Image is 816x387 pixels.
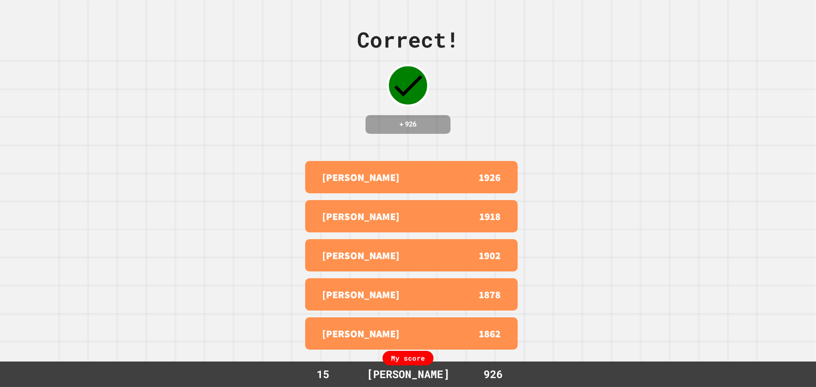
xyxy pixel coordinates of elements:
div: [PERSON_NAME] [358,366,458,382]
p: 1926 [479,169,501,185]
p: [PERSON_NAME] [322,169,399,185]
p: 1878 [479,287,501,302]
p: [PERSON_NAME] [322,248,399,263]
h4: + 926 [374,119,442,130]
div: Correct! [357,24,459,56]
p: [PERSON_NAME] [322,209,399,224]
p: 1902 [479,248,501,263]
p: 1862 [479,326,501,341]
div: 15 [291,366,355,382]
p: [PERSON_NAME] [322,326,399,341]
p: [PERSON_NAME] [322,287,399,302]
div: My score [382,351,433,365]
div: 926 [461,366,525,382]
p: 1918 [479,209,501,224]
